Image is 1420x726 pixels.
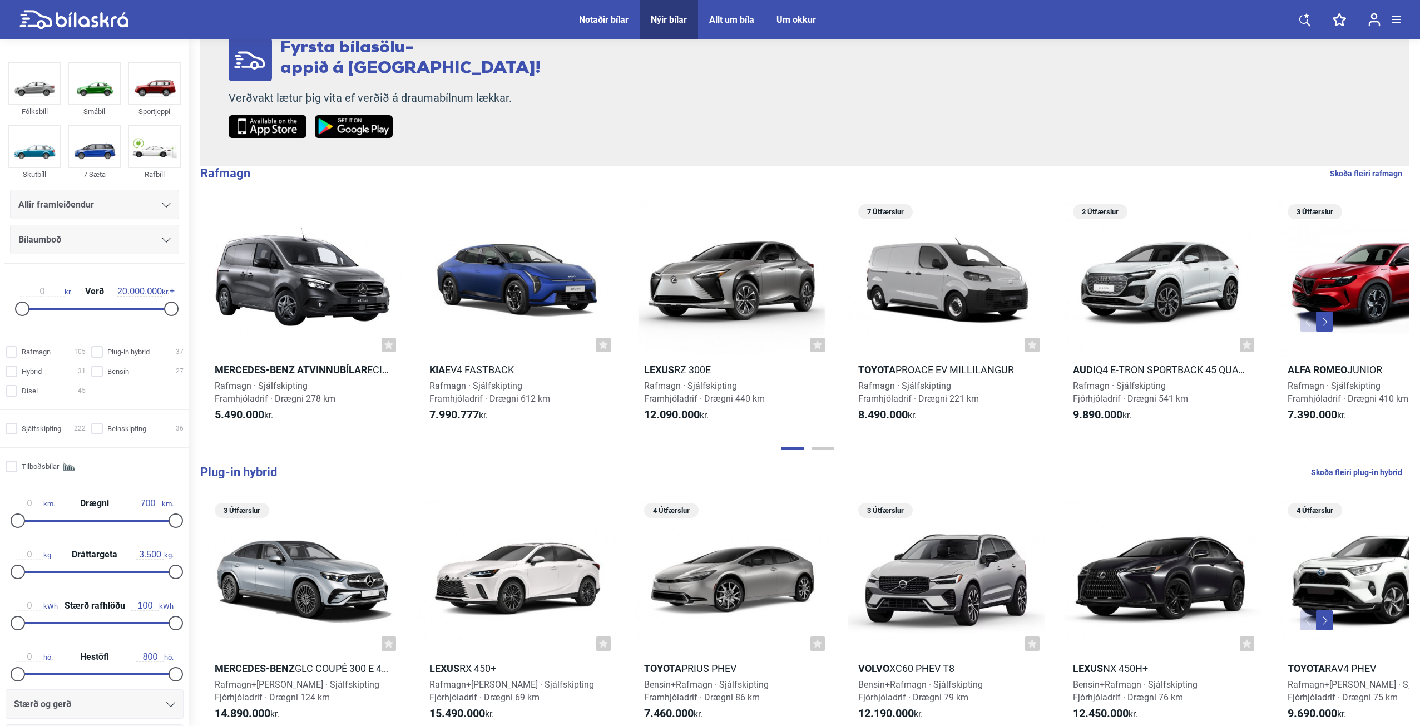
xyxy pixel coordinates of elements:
[22,346,51,358] span: Rafmagn
[205,363,402,376] h2: eCitan 112 millilangur - 11 kW hleðsla
[117,287,169,297] span: kr.
[176,366,184,377] span: 27
[1288,408,1346,422] span: kr.
[200,465,277,479] b: Plug-in hybrid
[1288,707,1337,720] b: 9.690.000
[1368,13,1381,27] img: user-login.svg
[1316,610,1333,630] button: Next
[1311,465,1402,480] a: Skoða fleiri plug-in hybrid
[1293,204,1337,219] span: 3 Útfærslur
[74,423,86,434] span: 222
[229,91,541,105] p: Verðvakt lætur þig vita ef verðið á draumabílnum lækkar.
[429,663,459,674] b: Lexus
[1073,364,1096,376] b: Audi
[644,408,700,421] b: 12.090.000
[62,601,128,610] span: Stærð rafhlöðu
[1063,662,1260,675] h2: NX 450h+
[220,503,264,518] span: 3 Útfærslur
[848,363,1045,376] h2: Proace EV Millilangur
[864,204,907,219] span: 7 Útfærslur
[1073,408,1131,422] span: kr.
[1288,381,1408,404] span: Rafmagn · Sjálfskipting Framhjóladrif · Drægni 410 km
[651,14,687,25] a: Nýir bílar
[131,601,174,611] span: kWh
[781,447,804,450] button: Page 1
[215,707,270,720] b: 14.890.000
[644,381,765,404] span: Rafmagn · Sjálfskipting Framhjóladrif · Drægni 440 km
[858,679,983,703] span: Bensín+Rafmagn · Sjálfskipting Fjórhjóladrif · Drægni 79 km
[68,105,121,118] div: Smábíl
[128,105,181,118] div: Sportjeppi
[77,653,112,661] span: Hestöfl
[215,679,379,703] span: Rafmagn+[PERSON_NAME] · Sjálfskipting Fjórhjóladrif · Drægni 124 km
[1073,408,1122,421] b: 9.890.000
[215,381,335,404] span: Rafmagn · Sjálfskipting Framhjóladrif · Drægni 278 km
[1288,663,1325,674] b: Toyota
[1073,381,1188,404] span: Rafmagn · Sjálfskipting Fjórhjóladrif · Drægni 541 km
[1288,408,1337,421] b: 7.390.000
[579,14,629,25] a: Notaðir bílar
[16,601,58,611] span: kWh
[205,200,402,432] a: Mercedes-Benz AtvinnubílareCitan 112 millilangur - 11 kW hleðslaRafmagn · SjálfskiptingFramhjólad...
[1288,707,1346,720] span: kr.
[419,662,616,675] h2: RX 450+
[429,679,594,703] span: Rafmagn+[PERSON_NAME] · Sjálfskipting Fjórhjóladrif · Drægni 69 km
[8,168,61,181] div: Skutbíll
[16,550,53,560] span: kg.
[1316,312,1333,332] button: Next
[429,408,488,422] span: kr.
[644,679,769,703] span: Bensín+Rafmagn · Sjálfskipting Framhjóladrif · Drægni 86 km
[1073,707,1129,720] b: 12.450.000
[22,461,59,472] span: Tilboðsbílar
[69,550,120,559] span: Dráttargeta
[107,346,150,358] span: Plug-in hybrid
[78,385,86,397] span: 45
[16,498,55,508] span: km.
[429,707,485,720] b: 15.490.000
[1063,363,1260,376] h2: Q4 e-tron Sportback 45 Quattro
[429,408,479,421] b: 7.990.777
[215,408,273,422] span: kr.
[14,697,71,712] span: Stærð og gerð
[1073,679,1198,703] span: Bensín+Rafmagn · Sjálfskipting Fjórhjóladrif · Drægni 76 km
[82,287,107,296] span: Verð
[858,381,979,404] span: Rafmagn · Sjálfskipting Framhjóladrif · Drægni 221 km
[18,232,61,248] span: Bílaumboð
[1300,610,1317,630] button: Previous
[776,14,816,25] a: Um okkur
[709,14,754,25] a: Allt um bíla
[429,381,550,404] span: Rafmagn · Sjálfskipting Framhjóladrif · Drægni 612 km
[848,662,1045,675] h2: XC60 PHEV T8
[22,423,61,434] span: Sjálfskipting
[77,499,112,508] span: Drægni
[200,166,250,180] b: Rafmagn
[858,364,895,376] b: Toyota
[858,707,914,720] b: 12.190.000
[1063,200,1260,432] a: 2 ÚtfærslurAudiQ4 e-tron Sportback 45 QuattroRafmagn · SjálfskiptingFjórhjóladrif · Drægni 541 km...
[215,663,295,674] b: Mercedes-Benz
[1073,707,1137,720] span: kr.
[429,364,445,376] b: Kia
[858,663,889,674] b: Volvo
[205,662,402,675] h2: GLC Coupé 300 e 4MATIC
[858,408,908,421] b: 8.490.000
[864,503,907,518] span: 3 Útfærslur
[20,287,72,297] span: kr.
[644,408,709,422] span: kr.
[128,168,181,181] div: Rafbíll
[419,200,616,432] a: KiaEV4 FastbackRafmagn · SjálfskiptingFramhjóladrif · Drægni 612 km7.990.777kr.
[644,364,674,376] b: Lexus
[107,423,146,434] span: Beinskipting
[176,346,184,358] span: 37
[1293,503,1337,518] span: 4 Útfærslur
[419,363,616,376] h2: EV4 Fastback
[848,200,1045,432] a: 7 ÚtfærslurToyotaProace EV MillilangurRafmagn · SjálfskiptingFramhjóladrif · Drægni 221 km8.490.0...
[858,408,917,422] span: kr.
[634,363,831,376] h2: RZ 300e
[1073,663,1103,674] b: Lexus
[280,39,541,77] span: Fyrsta bílasölu- appið á [GEOGRAPHIC_DATA]!
[644,663,681,674] b: Toyota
